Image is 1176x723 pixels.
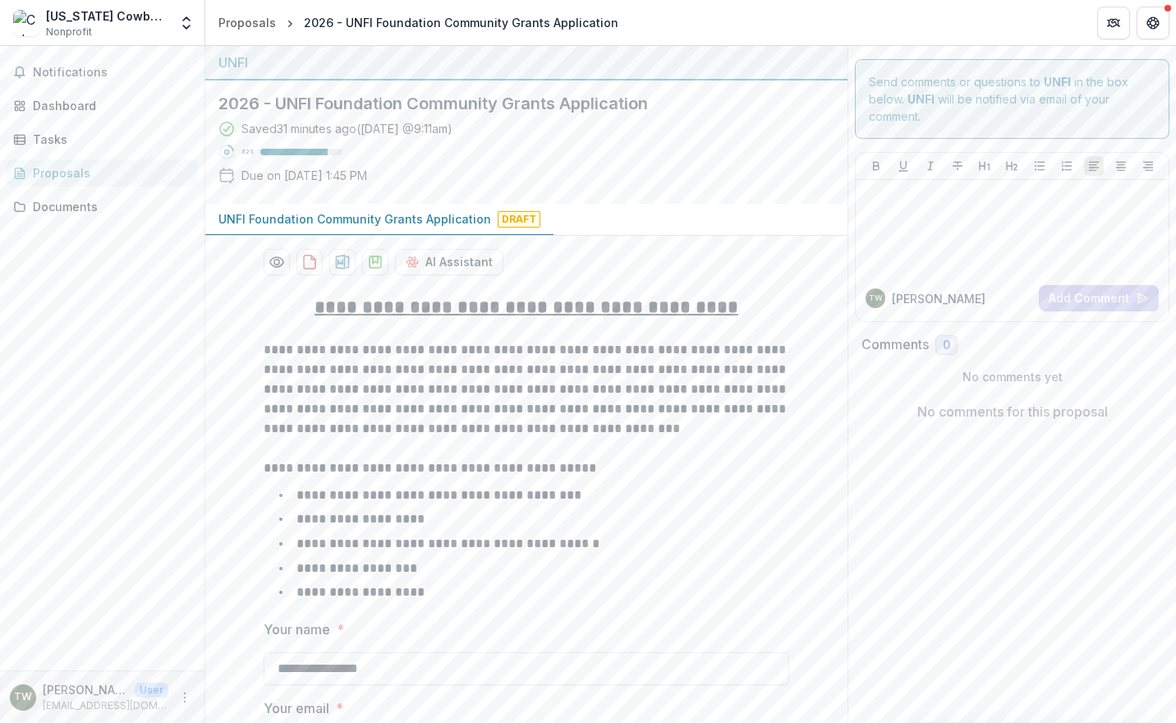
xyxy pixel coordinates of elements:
[1057,156,1077,176] button: Ordered List
[135,683,168,698] p: User
[218,14,276,31] div: Proposals
[218,94,808,113] h2: 2026 - UNFI Foundation Community Grants Application
[855,59,1169,139] div: Send comments or questions to in the box below. will be notified via email of your comment.
[33,97,185,114] div: Dashboard
[861,337,929,352] h2: Comments
[948,156,967,176] button: Strike
[241,146,254,158] p: 82 %
[869,294,883,302] div: Theo Warrior
[264,698,329,718] p: Your email
[218,210,491,228] p: UNFI Foundation Community Grants Application
[264,619,330,639] p: Your name
[33,198,185,215] div: Documents
[46,25,92,39] span: Nonprofit
[861,368,1163,385] p: No comments yet
[892,290,985,307] p: [PERSON_NAME]
[33,131,185,148] div: Tasks
[264,249,290,275] button: Preview 9efefece-4f73-4c9e-b810-53c3d5888de3-0.pdf
[43,681,128,698] p: [PERSON_NAME]
[304,14,618,31] div: 2026 - UNFI Foundation Community Grants Application
[33,66,191,80] span: Notifications
[7,159,198,187] a: Proposals
[917,402,1108,421] p: No comments for this proposal
[241,120,452,137] div: Saved 31 minutes ago ( [DATE] @ 9:11am )
[1030,156,1050,176] button: Bullet List
[1044,75,1071,89] strong: UNFI
[1002,156,1022,176] button: Heading 2
[175,688,195,707] button: More
[1137,7,1169,39] button: Get Help
[14,692,32,702] div: Theo Warrior
[893,156,913,176] button: Underline
[1138,156,1158,176] button: Align Right
[498,211,540,228] span: Draft
[241,167,367,184] p: Due on [DATE] 1:45 PM
[296,249,323,275] button: download-proposal
[7,59,198,85] button: Notifications
[329,249,356,275] button: download-proposal
[33,164,185,182] div: Proposals
[1097,7,1130,39] button: Partners
[1111,156,1131,176] button: Align Center
[395,249,503,275] button: AI Assistant
[7,193,198,220] a: Documents
[1084,156,1104,176] button: Align Left
[943,338,950,352] span: 0
[7,92,198,119] a: Dashboard
[866,156,886,176] button: Bold
[7,126,198,153] a: Tasks
[921,156,940,176] button: Italicize
[13,10,39,36] img: Colorado Cowboys Youth Organization
[175,7,198,39] button: Open entity switcher
[362,249,388,275] button: download-proposal
[212,11,283,35] a: Proposals
[43,698,168,713] p: [EMAIL_ADDRESS][DOMAIN_NAME]
[218,53,834,72] div: UNFI
[46,7,168,25] div: [US_STATE] Cowboys Youth Organization
[1039,285,1159,311] button: Add Comment
[907,92,935,106] strong: UNFI
[212,11,625,35] nav: breadcrumb
[975,156,995,176] button: Heading 1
